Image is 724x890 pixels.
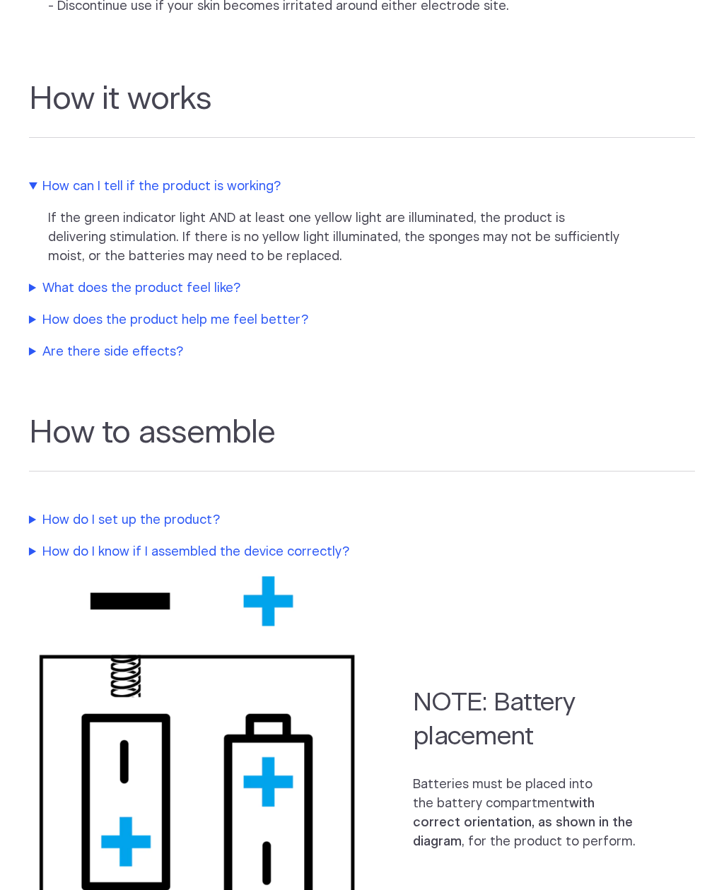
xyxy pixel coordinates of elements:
h2: How it works [29,81,695,138]
h2: How to assemble [29,414,695,472]
summary: Are there side effects? [29,343,623,362]
summary: How do I set up the product? [29,511,623,530]
summary: What does the product feel like? [29,279,623,298]
summary: How can I tell if the product is working? [29,177,623,197]
h2: NOTE: Battery placement [413,686,644,754]
summary: How do I know if I assembled the device correctly? [29,543,623,562]
p: Batteries must be placed into the battery compartment , for the product to perform. [413,775,644,852]
p: If the green indicator light AND at least one yellow light are illuminated, the product is delive... [48,209,625,267]
strong: with correct orientation, as shown in the diagram [413,797,633,848]
summary: How does the product help me feel better? [29,311,623,330]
